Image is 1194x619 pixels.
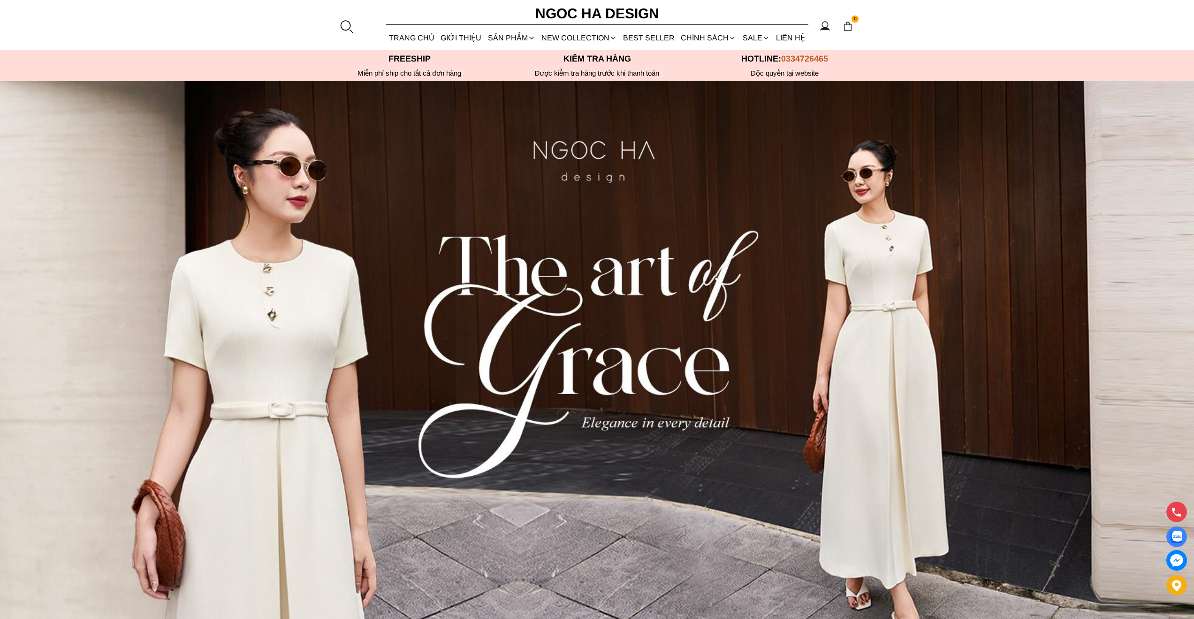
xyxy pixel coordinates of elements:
[538,25,620,50] a: NEW COLLECTION
[773,25,808,50] a: LIÊN HỆ
[781,54,828,63] span: 0334726465
[316,54,503,64] p: Freeship
[843,21,853,31] img: img-CART-ICON-ksit0nf1
[691,54,879,64] p: Hotline:
[386,25,438,50] a: TRANG CHỦ
[438,25,485,50] a: GIỚI THIỆU
[1171,531,1182,543] img: Display image
[691,69,879,77] h6: Độc quyền tại website
[1166,550,1187,571] a: messenger
[852,15,859,23] span: 0
[316,69,503,77] div: Miễn phí ship cho tất cả đơn hàng
[739,25,773,50] a: SALE
[527,2,668,25] a: Ngoc Ha Design
[485,25,538,50] div: SẢN PHẨM
[620,25,678,50] a: BEST SELLER
[678,25,739,50] div: Chính sách
[1166,526,1187,547] a: Display image
[503,69,691,77] p: Được kiểm tra hàng trước khi thanh toán
[563,54,631,63] font: Kiểm tra hàng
